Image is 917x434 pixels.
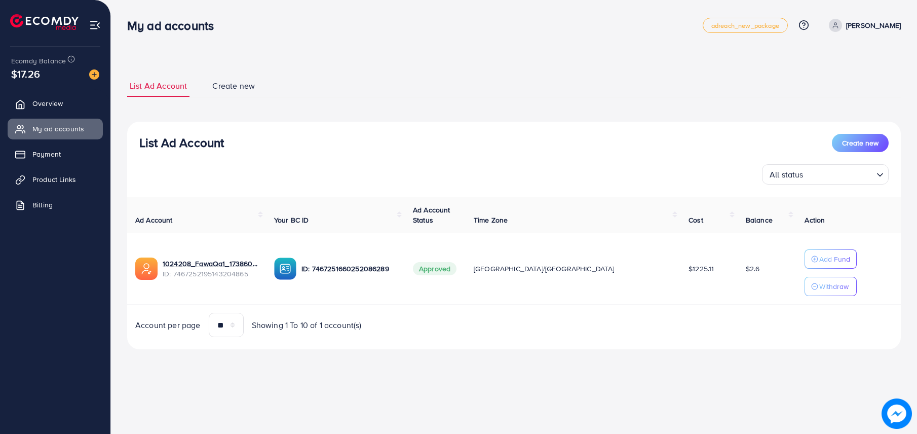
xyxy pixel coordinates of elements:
div: <span class='underline'>1024208_FawaQa1_1738605147168</span></br>7467252195143204865 [163,259,258,279]
a: adreach_new_package [703,18,788,33]
p: [PERSON_NAME] [846,19,901,31]
span: Product Links [32,174,76,185]
span: Time Zone [474,215,508,225]
span: Ad Account Status [413,205,450,225]
span: Overview [32,98,63,108]
p: Add Fund [819,253,850,265]
span: $1225.11 [689,264,714,274]
a: 1024208_FawaQa1_1738605147168 [163,259,258,269]
span: Showing 1 To 10 of 1 account(s) [252,319,362,331]
span: $17.26 [11,66,40,81]
img: ic-ads-acc.e4c84228.svg [135,258,158,280]
img: logo [10,14,79,30]
a: Product Links [8,169,103,190]
span: Action [805,215,825,225]
span: Approved [413,262,456,275]
span: Ecomdy Balance [11,56,66,66]
span: $2.6 [746,264,760,274]
button: Create new [832,134,889,152]
span: Cost [689,215,703,225]
span: Billing [32,200,53,210]
a: Payment [8,144,103,164]
p: Withdraw [819,280,849,293]
span: Account per page [135,319,201,331]
span: Create new [212,80,255,92]
span: Your BC ID [274,215,309,225]
p: ID: 7467251660252086289 [301,263,397,275]
span: ID: 7467252195143204865 [163,269,258,279]
img: image [89,69,99,80]
span: My ad accounts [32,124,84,134]
a: Billing [8,195,103,215]
div: Search for option [762,164,889,185]
span: [GEOGRAPHIC_DATA]/[GEOGRAPHIC_DATA] [474,264,615,274]
span: All status [768,167,806,182]
a: My ad accounts [8,119,103,139]
span: List Ad Account [130,80,187,92]
a: [PERSON_NAME] [825,19,901,32]
img: ic-ba-acc.ded83a64.svg [274,258,296,280]
h3: My ad accounts [127,18,222,33]
h3: List Ad Account [139,135,224,150]
img: menu [89,19,101,31]
input: Search for option [807,165,872,182]
a: Overview [8,93,103,114]
button: Withdraw [805,277,857,296]
button: Add Fund [805,249,857,269]
span: Payment [32,149,61,159]
span: adreach_new_package [711,22,779,29]
span: Balance [746,215,773,225]
span: Create new [842,138,878,148]
img: image [882,399,912,429]
span: Ad Account [135,215,173,225]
